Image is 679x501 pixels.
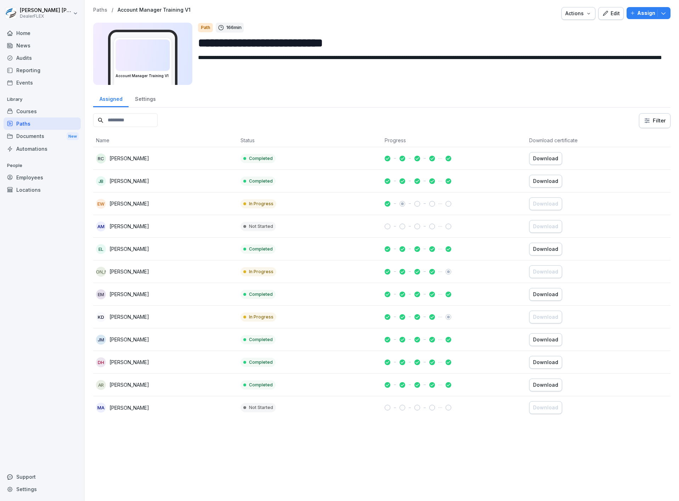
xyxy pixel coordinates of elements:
[533,155,558,162] div: Download
[118,7,191,13] a: Account Manager Training V1
[96,403,106,413] div: MA
[533,200,558,208] div: Download
[4,64,81,76] a: Reporting
[109,336,149,343] p: [PERSON_NAME]
[4,105,81,117] a: Courses
[533,245,558,253] div: Download
[4,143,81,155] a: Automations
[93,134,238,147] th: Name
[129,89,162,107] div: Settings
[529,175,562,188] button: Download
[249,359,273,365] p: Completed
[637,9,655,17] p: Assign
[533,223,558,230] div: Download
[20,7,72,13] p: [PERSON_NAME] [PERSON_NAME]
[598,7,624,20] button: Edit
[529,333,562,346] button: Download
[4,184,81,196] a: Locations
[529,197,562,210] button: Download
[602,10,620,17] div: Edit
[4,39,81,52] a: News
[109,358,149,366] p: [PERSON_NAME]
[96,199,106,209] div: EW
[249,314,273,320] p: In Progress
[249,201,273,207] p: In Progress
[533,358,558,366] div: Download
[96,289,106,299] div: EM
[644,117,666,124] div: Filter
[4,27,81,39] a: Home
[249,382,273,388] p: Completed
[529,265,562,278] button: Download
[109,268,149,275] p: [PERSON_NAME]
[4,76,81,89] a: Events
[249,155,273,162] p: Completed
[4,171,81,184] a: Employees
[526,134,671,147] th: Download certificate
[4,471,81,483] div: Support
[109,404,149,411] p: [PERSON_NAME]
[249,223,273,230] p: Not Started
[533,381,558,389] div: Download
[533,404,558,411] div: Download
[529,311,562,323] button: Download
[4,483,81,495] div: Settings
[639,114,670,128] button: Filter
[109,223,149,230] p: [PERSON_NAME]
[96,176,106,186] div: JB
[226,24,242,31] p: 166 min
[4,160,81,171] p: People
[529,401,562,414] button: Download
[249,246,273,252] p: Completed
[4,94,81,105] p: Library
[529,379,562,391] button: Download
[109,177,149,185] p: [PERSON_NAME]
[533,336,558,344] div: Download
[249,404,273,411] p: Not Started
[93,7,107,13] a: Paths
[109,155,149,162] p: [PERSON_NAME]
[4,130,81,143] a: DocumentsNew
[96,244,106,254] div: EL
[4,117,81,130] div: Paths
[109,313,149,321] p: [PERSON_NAME]
[198,23,213,32] div: Path
[529,288,562,301] button: Download
[4,130,81,143] div: Documents
[533,313,558,321] div: Download
[109,290,149,298] p: [PERSON_NAME]
[67,132,79,140] div: New
[627,7,670,19] button: Assign
[529,220,562,233] button: Download
[96,312,106,322] div: KD
[533,268,558,276] div: Download
[96,267,106,277] div: [PERSON_NAME]
[529,243,562,255] button: Download
[96,380,106,390] div: AR
[96,357,106,367] div: DH
[4,52,81,64] a: Audits
[109,381,149,388] p: [PERSON_NAME]
[93,89,129,107] a: Assigned
[533,290,558,298] div: Download
[249,291,273,298] p: Completed
[109,200,149,207] p: [PERSON_NAME]
[249,269,273,275] p: In Progress
[96,154,106,163] div: RC
[238,134,382,147] th: Status
[249,336,273,343] p: Completed
[382,134,526,147] th: Progress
